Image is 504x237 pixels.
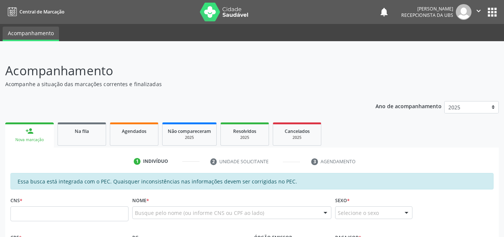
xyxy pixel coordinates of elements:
label: Sexo [335,195,350,206]
span: Não compareceram [168,128,211,134]
img: img [456,4,471,20]
a: Central de Marcação [5,6,64,18]
label: Nome [132,195,149,206]
span: Agendados [122,128,146,134]
div: [PERSON_NAME] [401,6,453,12]
span: Recepcionista da UBS [401,12,453,18]
div: 2025 [226,135,263,140]
button: notifications [379,7,389,17]
p: Acompanhe a situação das marcações correntes e finalizadas [5,80,351,88]
div: 2025 [278,135,316,140]
span: Central de Marcação [19,9,64,15]
label: CNS [10,195,22,206]
p: Acompanhamento [5,61,351,80]
div: Essa busca está integrada com o PEC. Quaisquer inconsistências nas informações devem ser corrigid... [10,173,494,189]
span: Cancelados [285,128,310,134]
button: apps [486,6,499,19]
span: Resolvidos [233,128,256,134]
span: Selecione o sexo [338,209,379,217]
p: Ano de acompanhamento [375,101,442,110]
span: Busque pelo nome (ou informe CNS ou CPF ao lado) [135,209,264,217]
div: Indivíduo [143,158,168,165]
button:  [471,4,486,20]
div: 1 [134,158,140,165]
span: Na fila [75,128,89,134]
div: person_add [25,127,34,135]
a: Acompanhamento [3,27,59,41]
div: Nova marcação [10,137,49,143]
i:  [474,7,483,15]
div: 2025 [168,135,211,140]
